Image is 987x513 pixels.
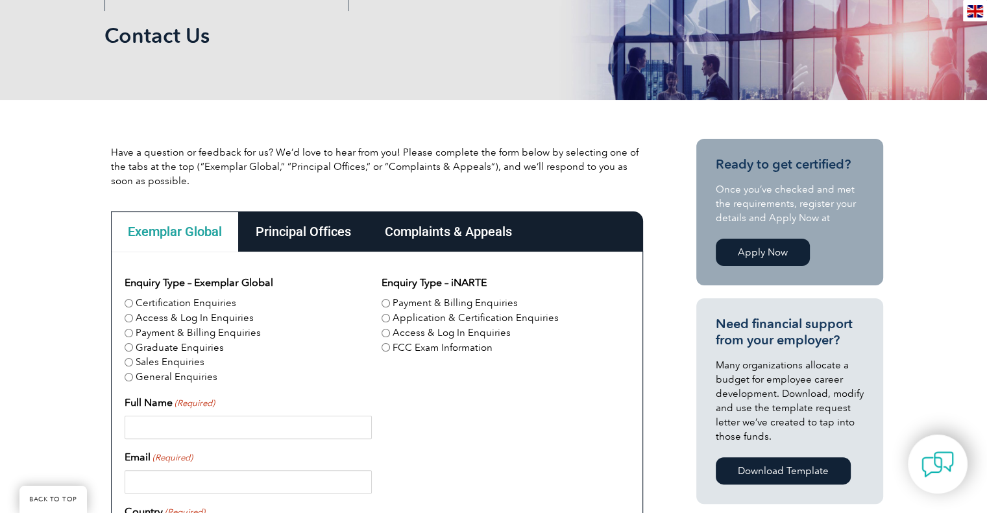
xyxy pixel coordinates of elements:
[151,451,193,464] span: (Required)
[716,156,864,173] h3: Ready to get certified?
[393,296,518,311] label: Payment & Billing Enquiries
[136,370,217,385] label: General Enquiries
[111,145,643,188] p: Have a question or feedback for us? We’d love to hear from you! Please complete the form below by...
[716,239,810,266] a: Apply Now
[368,211,529,252] div: Complaints & Appeals
[125,395,215,411] label: Full Name
[239,211,368,252] div: Principal Offices
[136,355,204,370] label: Sales Enquiries
[19,486,87,513] a: BACK TO TOP
[716,316,864,348] h3: Need financial support from your employer?
[967,5,983,18] img: en
[125,275,273,291] legend: Enquiry Type – Exemplar Global
[382,275,487,291] legend: Enquiry Type – iNARTE
[136,311,254,326] label: Access & Log In Enquiries
[393,326,511,340] label: Access & Log In Enquiries
[716,182,864,225] p: Once you’ve checked and met the requirements, register your details and Apply Now at
[136,326,261,340] label: Payment & Billing Enquiries
[136,296,236,311] label: Certification Enquiries
[393,340,493,355] label: FCC Exam Information
[125,449,193,465] label: Email
[393,311,559,326] label: Application & Certification Enquiries
[716,358,864,444] p: Many organizations allocate a budget for employee career development. Download, modify and use th...
[716,457,851,484] a: Download Template
[136,340,224,355] label: Graduate Enquiries
[111,211,239,252] div: Exemplar Global
[921,448,954,481] img: contact-chat.png
[104,23,603,48] h1: Contact Us
[173,397,215,410] span: (Required)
